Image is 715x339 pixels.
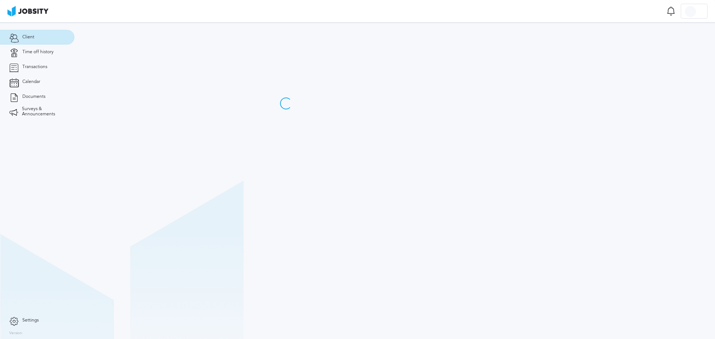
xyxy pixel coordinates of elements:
[22,94,45,99] span: Documents
[22,106,65,117] span: Surveys & Announcements
[22,35,34,40] span: Client
[22,49,54,55] span: Time off history
[22,64,47,70] span: Transactions
[7,6,48,16] img: ab4bad089aa723f57921c736e9817d99.png
[22,318,39,323] span: Settings
[9,331,23,336] label: Version:
[22,79,40,84] span: Calendar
